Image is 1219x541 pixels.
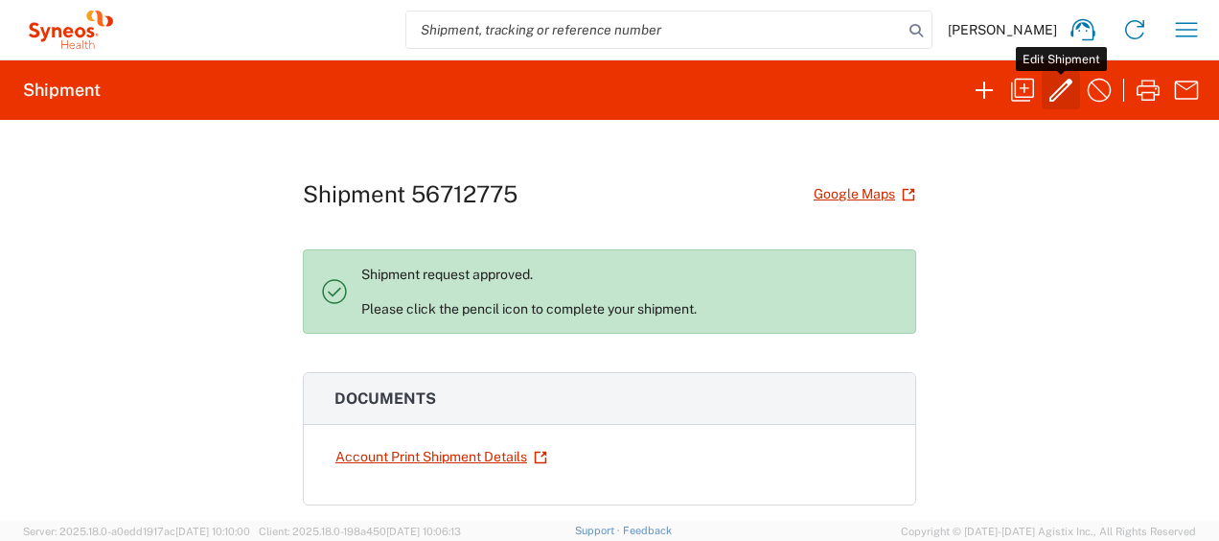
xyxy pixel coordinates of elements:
input: Shipment, tracking or reference number [406,12,903,48]
h2: Shipment [23,79,101,102]
span: Copyright © [DATE]-[DATE] Agistix Inc., All Rights Reserved [901,523,1196,540]
a: Support [575,525,623,536]
a: Account Print Shipment Details [334,440,548,474]
a: Feedback [623,525,672,536]
span: [DATE] 10:10:00 [175,526,250,537]
span: [DATE] 10:06:13 [386,526,461,537]
span: Documents [334,389,436,408]
span: Server: 2025.18.0-a0edd1917ac [23,526,250,537]
span: Client: 2025.18.0-198a450 [259,526,461,537]
span: [PERSON_NAME] [948,21,1057,38]
a: Google Maps [813,177,916,211]
h1: Shipment 56712775 [303,180,517,208]
p: Shipment request approved. Please click the pencil icon to complete your shipment. [361,266,900,318]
